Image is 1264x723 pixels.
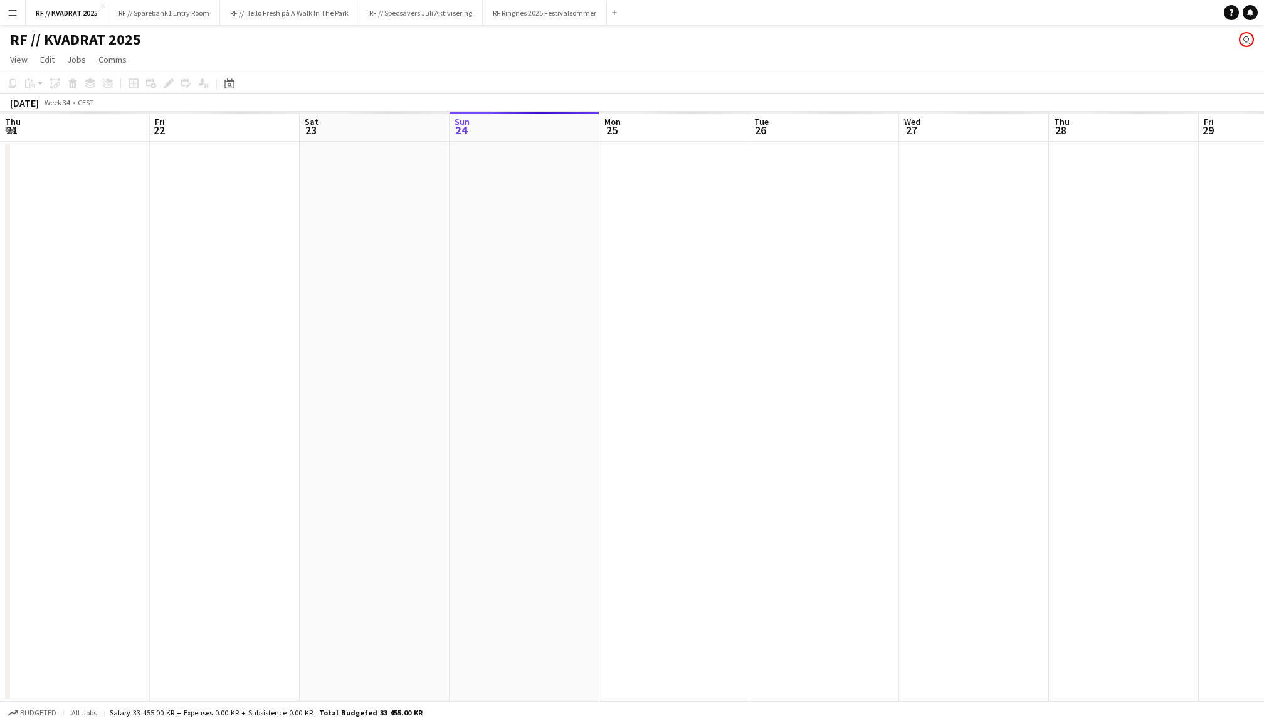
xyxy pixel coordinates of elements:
span: Thu [5,116,21,127]
div: Salary 33 455.00 KR + Expenses 0.00 KR + Subsistence 0.00 KR = [110,708,423,717]
h1: RF // KVADRAT 2025 [10,30,141,49]
div: CEST [78,98,94,107]
span: 26 [752,123,769,137]
button: RF Ringnes 2025 Festivalsommer [483,1,607,25]
span: Mon [604,116,621,127]
span: Sat [305,116,319,127]
a: Edit [35,51,60,68]
span: Fri [155,116,165,127]
span: 24 [453,123,470,137]
span: Week 34 [41,98,73,107]
span: 23 [303,123,319,137]
span: Edit [40,54,55,65]
button: RF // Sparebank1 Entry Room [108,1,220,25]
span: Budgeted [20,709,56,717]
app-user-avatar: Marit Holvik [1239,32,1254,47]
span: Fri [1204,116,1214,127]
span: 29 [1202,123,1214,137]
span: Total Budgeted 33 455.00 KR [319,708,423,717]
div: [DATE] [10,97,39,109]
button: RF // KVADRAT 2025 [26,1,108,25]
span: All jobs [69,708,99,717]
span: Sun [455,116,470,127]
button: RF // Hello Fresh på A Walk In The Park [220,1,359,25]
button: RF // Specsavers Juli Aktivisering [359,1,483,25]
button: Budgeted [6,706,58,720]
span: 25 [603,123,621,137]
span: Thu [1054,116,1070,127]
span: Tue [754,116,769,127]
a: View [5,51,33,68]
span: View [10,54,28,65]
a: Comms [93,51,132,68]
span: Jobs [67,54,86,65]
span: 22 [153,123,165,137]
a: Jobs [62,51,91,68]
span: 21 [3,123,21,137]
span: 28 [1052,123,1070,137]
span: 27 [902,123,920,137]
span: Wed [904,116,920,127]
span: Comms [98,54,127,65]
